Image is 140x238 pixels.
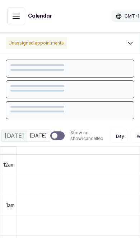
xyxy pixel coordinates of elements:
h1: Calendar [28,13,52,20]
span: [DATE] [5,131,24,140]
p: GMT+1 [125,13,139,19]
div: 1am [5,201,16,209]
div: [DATE] [2,130,27,141]
span: Day [116,134,124,139]
button: Day [113,134,125,139]
p: Unassigned appointments [6,37,67,49]
p: Show no-show/cancelled [70,130,107,141]
div: 12am [2,161,16,168]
